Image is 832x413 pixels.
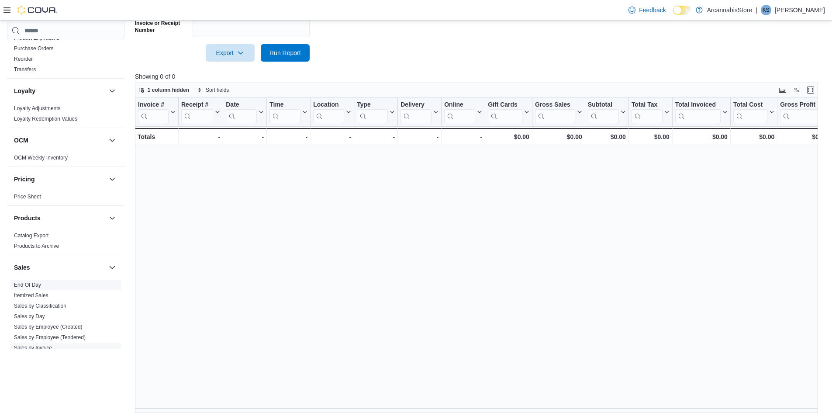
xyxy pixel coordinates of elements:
[535,101,575,123] div: Gross Sales
[535,101,575,109] div: Gross Sales
[488,101,522,123] div: Gift Card Sales
[444,101,482,123] button: Online
[14,116,77,122] a: Loyalty Redemption Values
[14,45,54,52] a: Purchase Orders
[775,5,825,15] p: [PERSON_NAME]
[777,85,788,95] button: Keyboard shortcuts
[14,263,30,272] h3: Sales
[780,101,827,123] button: Gross Profit
[444,132,482,142] div: -
[269,101,307,123] button: Time
[14,292,48,298] a: Itemized Sales
[7,103,124,128] div: Loyalty
[675,101,728,123] button: Total Invoiced
[14,243,59,249] a: Products to Archive
[14,66,36,73] span: Transfers
[357,101,388,109] div: Type
[181,101,213,123] div: Receipt # URL
[733,101,767,123] div: Total Cost
[14,136,28,145] h3: OCM
[733,101,774,123] button: Total Cost
[211,44,249,62] span: Export
[14,56,33,62] span: Reorder
[14,175,105,184] button: Pricing
[269,132,307,142] div: -
[14,323,83,330] span: Sales by Employee (Created)
[588,101,619,109] div: Subtotal
[780,101,820,109] div: Gross Profit
[400,101,432,109] div: Delivery
[400,132,438,142] div: -
[107,135,117,146] button: OCM
[206,44,255,62] button: Export
[14,56,33,62] a: Reorder
[138,101,169,109] div: Invoice #
[444,101,475,109] div: Online
[107,262,117,273] button: Sales
[588,101,619,123] div: Subtotal
[14,155,68,161] a: OCM Weekly Inventory
[780,101,820,123] div: Gross Profit
[488,101,522,109] div: Gift Cards
[313,101,344,109] div: Location
[400,101,432,123] div: Delivery
[756,5,757,15] p: |
[535,132,582,142] div: $0.00
[14,115,77,122] span: Loyalty Redemption Values
[14,281,41,288] span: End Of Day
[14,87,35,95] h3: Loyalty
[138,132,176,142] div: Totals
[14,324,83,330] a: Sales by Employee (Created)
[675,132,728,142] div: $0.00
[14,194,41,200] a: Price Sheet
[535,101,582,123] button: Gross Sales
[444,101,475,123] div: Online
[763,5,770,15] span: KS
[675,101,721,109] div: Total Invoiced
[632,101,663,123] div: Total Tax
[14,313,45,320] span: Sales by Day
[780,132,827,142] div: $0.00
[313,101,351,123] button: Location
[14,66,36,73] a: Transfers
[14,282,41,288] a: End Of Day
[7,153,124,167] div: OCM
[181,101,213,109] div: Receipt #
[107,213,117,223] button: Products
[148,87,189,94] span: 1 column hidden
[269,49,301,57] span: Run Report
[138,101,176,123] button: Invoice #
[673,6,691,15] input: Dark Mode
[14,334,86,341] span: Sales by Employee (Tendered)
[107,174,117,184] button: Pricing
[632,132,670,142] div: $0.00
[14,136,105,145] button: OCM
[313,132,351,142] div: -
[14,302,66,309] span: Sales by Classification
[14,233,48,239] a: Catalog Export
[226,101,257,109] div: Date
[181,132,220,142] div: -
[107,86,117,96] button: Loyalty
[14,345,52,351] a: Sales by Invoice
[14,214,41,222] h3: Products
[14,313,45,319] a: Sales by Day
[357,101,395,123] button: Type
[226,132,264,142] div: -
[733,132,774,142] div: $0.00
[488,132,529,142] div: $0.00
[226,101,257,123] div: Date
[357,101,388,123] div: Type
[14,292,48,299] span: Itemized Sales
[135,85,193,95] button: 1 column hidden
[261,44,310,62] button: Run Report
[7,230,124,255] div: Products
[625,1,669,19] a: Feedback
[138,101,169,123] div: Invoice #
[588,132,626,142] div: $0.00
[14,154,68,161] span: OCM Weekly Inventory
[14,214,105,222] button: Products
